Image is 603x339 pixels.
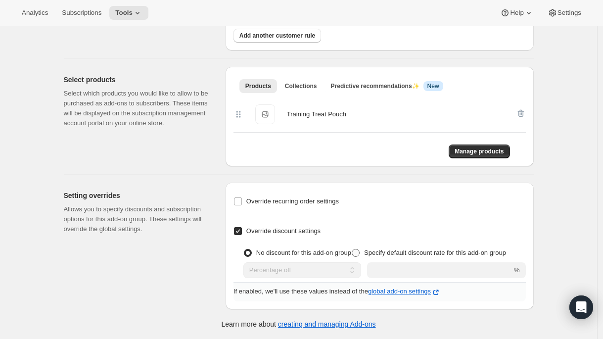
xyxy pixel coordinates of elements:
span: Predictive recommendations ✨ [331,83,419,90]
button: Add another customer rule [233,29,321,43]
h2: Select products [64,75,210,85]
button: Manage products [449,145,510,158]
span: Override recurring order settings [246,197,339,205]
p: Learn more about [221,319,375,329]
div: Training Treat Pouch [287,109,346,119]
span: Help [510,9,523,17]
p: If enabled, we'll use these values instead of the [233,287,526,297]
span: No discount for this add-on group [256,249,351,256]
span: Manage products [455,147,504,155]
div: Open Intercom Messenger [569,295,593,319]
span: Subscriptions [62,9,101,17]
span: Collections [285,82,317,90]
button: Help [494,6,539,20]
h2: Setting overrides [64,191,210,200]
span: % [514,266,520,274]
button: global add-on settings [368,288,441,297]
button: Tools [109,6,148,20]
button: Settings [542,6,587,20]
span: Analytics [22,9,48,17]
span: Add another customer rule [239,32,315,40]
a: creating and managing Add-ons [278,320,376,328]
button: Subscriptions [56,6,107,20]
span: Tools [115,9,133,17]
span: Override discount settings [246,227,321,235]
span: Specify default discount rate for this add-on group [364,249,506,256]
button: Analytics [16,6,54,20]
p: Select which products you would like to allow to be purchased as add-ons to subscribers. These it... [64,89,210,128]
span: Products [245,82,271,90]
p: Allows you to specify discounts and subscription options for this add-on group. These settings wi... [64,204,210,234]
span: New [427,82,439,90]
span: Settings [557,9,581,17]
